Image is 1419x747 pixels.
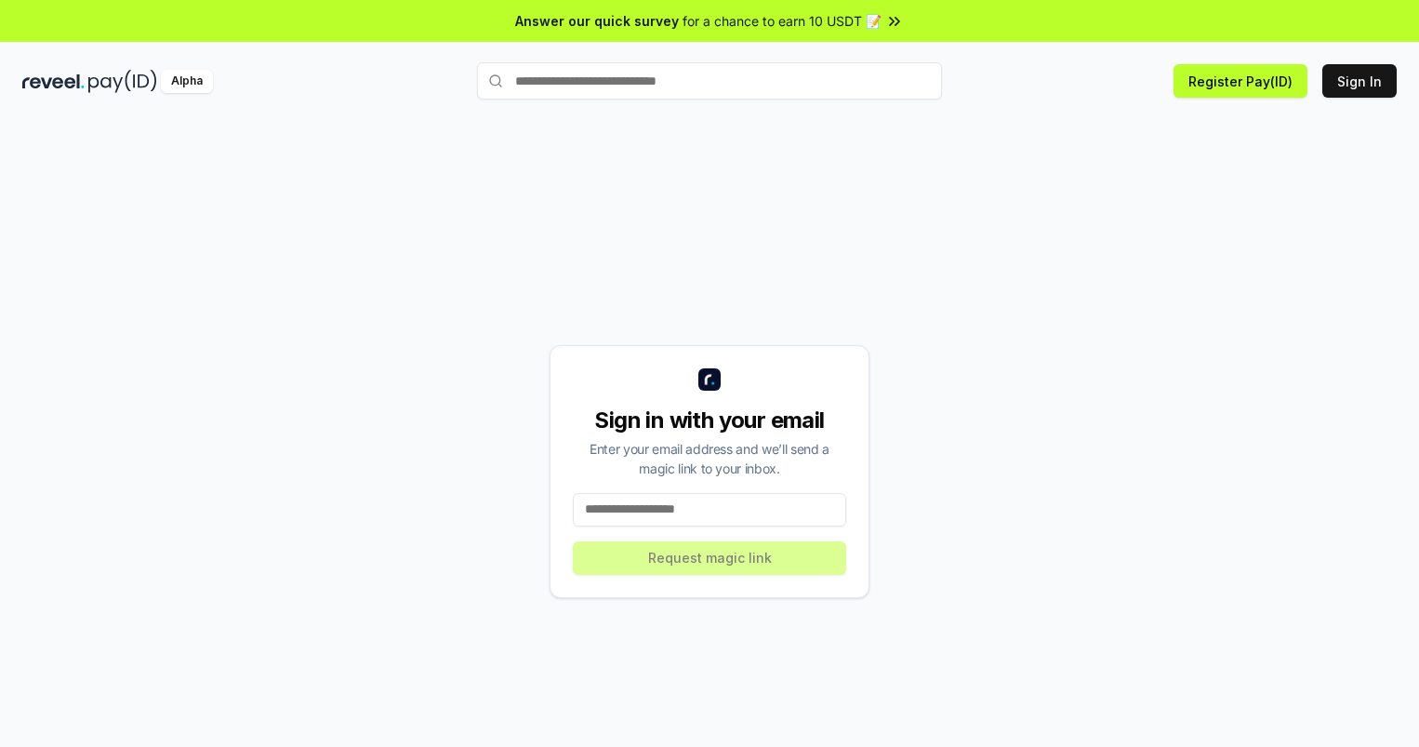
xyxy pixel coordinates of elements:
button: Register Pay(ID) [1174,64,1307,98]
img: reveel_dark [22,70,85,93]
div: Enter your email address and we’ll send a magic link to your inbox. [573,439,846,478]
img: logo_small [698,368,721,391]
img: pay_id [88,70,157,93]
span: Answer our quick survey [515,11,679,31]
button: Sign In [1322,64,1397,98]
div: Alpha [161,70,213,93]
span: for a chance to earn 10 USDT 📝 [683,11,882,31]
div: Sign in with your email [573,406,846,435]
